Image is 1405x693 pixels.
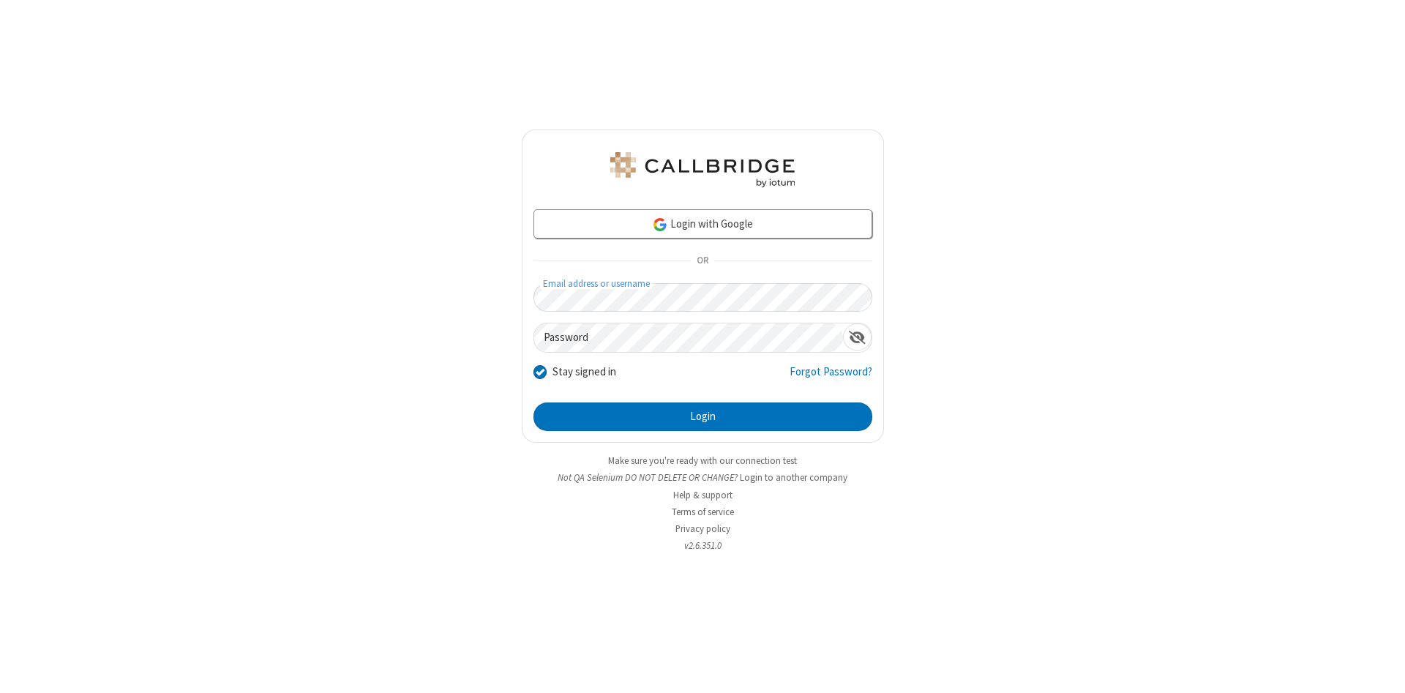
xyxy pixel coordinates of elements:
input: Email address or username [533,283,872,312]
input: Password [534,323,843,352]
li: Not QA Selenium DO NOT DELETE OR CHANGE? [522,471,884,484]
img: google-icon.png [652,217,668,233]
a: Forgot Password? [790,364,872,392]
a: Privacy policy [675,522,730,535]
label: Stay signed in [552,364,616,381]
span: OR [691,251,714,271]
iframe: Chat [1368,655,1394,683]
a: Terms of service [672,506,734,518]
div: Show password [843,323,872,351]
a: Help & support [673,489,733,501]
img: QA Selenium DO NOT DELETE OR CHANGE [607,152,798,187]
a: Login with Google [533,209,872,239]
li: v2.6.351.0 [522,539,884,552]
button: Login [533,402,872,432]
button: Login to another company [740,471,847,484]
a: Make sure you're ready with our connection test [608,454,797,467]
